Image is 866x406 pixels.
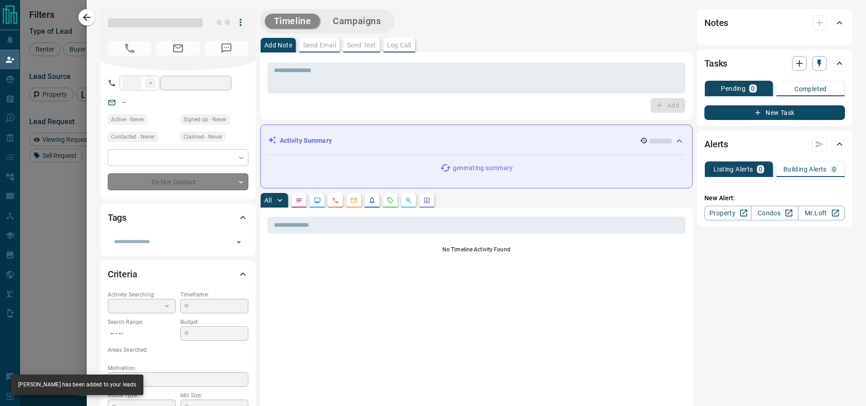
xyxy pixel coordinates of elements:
p: 0 [751,85,755,92]
button: Open [232,236,245,249]
p: generating summary [453,163,513,173]
p: Actively Searching: [108,291,176,299]
span: Signed up - Never [184,115,226,124]
p: Search Range: [108,318,176,326]
button: Timeline [265,14,320,29]
div: Criteria [108,263,248,285]
div: [PERSON_NAME] has been added to your leads [18,377,136,392]
span: No Number [205,41,248,56]
p: Activity Summary [280,136,332,146]
p: Motivation: [108,364,248,372]
p: -- - -- [108,326,176,341]
div: Tags [108,207,248,229]
p: Min Size: [180,391,248,400]
h2: Notes [704,16,728,30]
svg: Agent Actions [423,197,430,204]
p: Timeframe: [180,291,248,299]
p: New Alert: [704,193,845,203]
p: Building Alerts [783,166,827,172]
svg: Listing Alerts [368,197,376,204]
a: Condos [751,206,798,220]
div: Alerts [704,133,845,155]
a: Mr.Loft [798,206,845,220]
svg: Notes [295,197,303,204]
svg: Lead Browsing Activity [314,197,321,204]
span: No Number [108,41,152,56]
h2: Criteria [108,267,137,281]
p: No Timeline Activity Found [268,245,685,254]
h2: Alerts [704,137,728,151]
svg: Calls [332,197,339,204]
p: 0 [759,166,762,172]
svg: Requests [387,197,394,204]
span: No Email [156,41,200,56]
a: Property [704,206,751,220]
p: Home Type: [108,391,176,400]
span: Contacted - Never [111,132,155,141]
span: Active - Never [111,115,144,124]
h2: Tasks [704,56,727,71]
p: Listing Alerts [714,166,753,172]
span: Claimed - Never [184,132,222,141]
h2: Tags [108,210,126,225]
p: Pending [721,85,745,92]
p: Completed [794,86,827,92]
p: Areas Searched: [108,346,248,354]
button: Campaigns [324,14,390,29]
p: Add Note [264,42,292,48]
p: Budget: [180,318,248,326]
div: Activity Summary [268,132,685,149]
svg: Emails [350,197,357,204]
p: 0 [832,166,836,172]
div: Tasks [704,52,845,74]
button: New Task [704,105,845,120]
div: Do Not Contact [108,173,248,190]
svg: Opportunities [405,197,412,204]
p: All [264,197,272,203]
div: Notes [704,12,845,34]
a: -- [122,99,126,106]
